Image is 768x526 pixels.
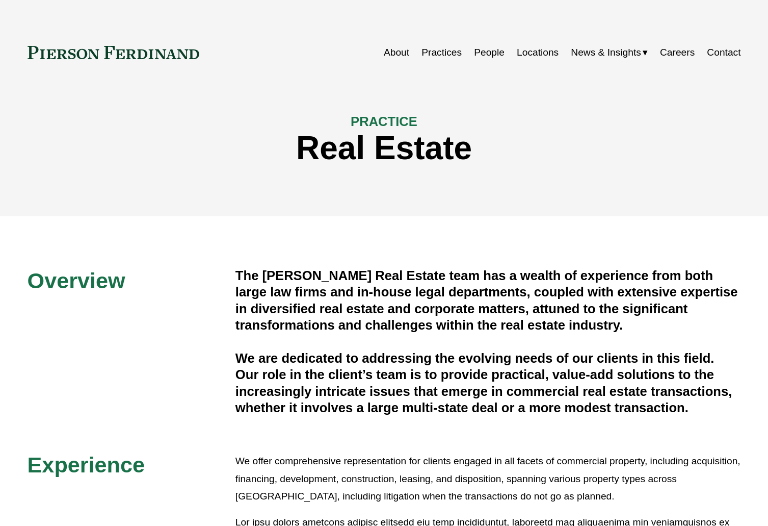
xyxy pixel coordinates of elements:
[28,453,145,477] span: Experience
[660,43,695,62] a: Careers
[421,43,462,62] a: Practices
[235,267,741,334] h4: The [PERSON_NAME] Real Estate team has a wealth of experience from both large law firms and in-ho...
[235,350,741,416] h4: We are dedicated to addressing the evolving needs of our clients in this field. Our role in the c...
[571,43,648,62] a: folder dropdown
[351,114,417,129] span: PRACTICE
[384,43,409,62] a: About
[474,43,505,62] a: People
[707,43,740,62] a: Contact
[28,130,741,167] h1: Real Estate
[28,268,125,293] span: Overview
[517,43,559,62] a: Locations
[235,453,741,506] p: We offer comprehensive representation for clients engaged in all facets of commercial property, i...
[571,44,641,62] span: News & Insights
